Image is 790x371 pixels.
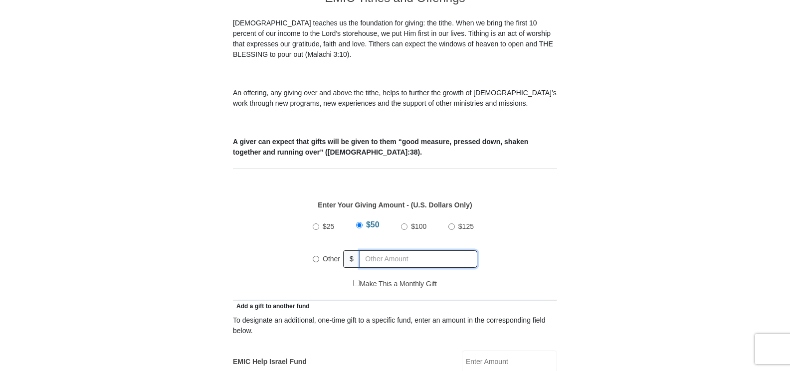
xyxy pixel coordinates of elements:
span: $25 [323,222,334,230]
span: Other [323,255,340,263]
span: $50 [366,220,380,229]
span: $100 [411,222,426,230]
strong: Enter Your Giving Amount - (U.S. Dollars Only) [318,201,472,209]
span: Add a gift to another fund [233,303,310,310]
label: Make This a Monthly Gift [353,279,437,289]
input: Make This a Monthly Gift [353,280,360,286]
b: A giver can expect that gifts will be given to them “good measure, pressed down, shaken together ... [233,138,528,156]
span: $ [343,250,360,268]
label: EMIC Help Israel Fund [233,357,307,367]
p: An offering, any giving over and above the tithe, helps to further the growth of [DEMOGRAPHIC_DAT... [233,88,557,109]
span: $125 [458,222,474,230]
input: Other Amount [360,250,477,268]
p: [DEMOGRAPHIC_DATA] teaches us the foundation for giving: the tithe. When we bring the first 10 pe... [233,18,557,60]
div: To designate an additional, one-time gift to a specific fund, enter an amount in the correspondin... [233,315,557,336]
